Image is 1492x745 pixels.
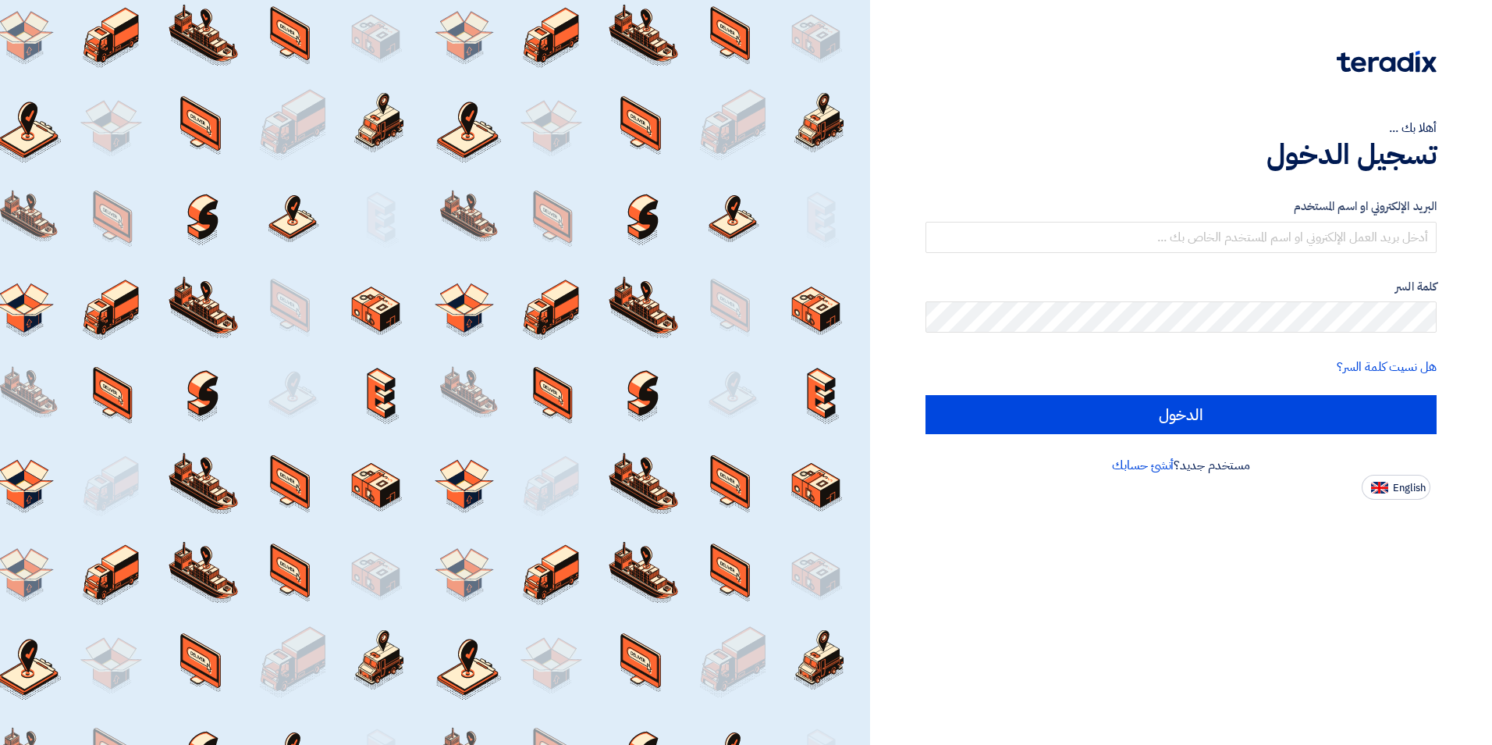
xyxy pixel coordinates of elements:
label: البريد الإلكتروني او اسم المستخدم [925,198,1437,216]
div: مستخدم جديد؟ [925,456,1437,475]
img: Teradix logo [1337,51,1437,73]
input: الدخول [925,395,1437,434]
a: هل نسيت كلمة السر؟ [1337,358,1437,376]
h1: تسجيل الدخول [925,137,1437,172]
img: en-US.png [1371,482,1388,494]
span: English [1393,483,1426,494]
button: English [1362,475,1430,500]
a: أنشئ حسابك [1112,456,1174,475]
input: أدخل بريد العمل الإلكتروني او اسم المستخدم الخاص بك ... [925,222,1437,253]
div: أهلا بك ... [925,119,1437,137]
label: كلمة السر [925,278,1437,296]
